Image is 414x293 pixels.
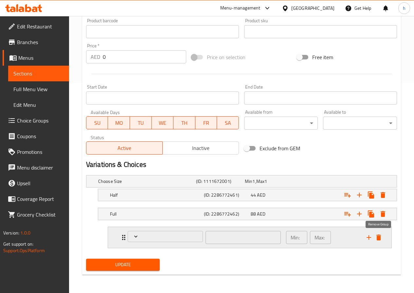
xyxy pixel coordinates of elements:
span: Menus [18,54,64,62]
span: Choice Groups [17,117,64,124]
div: ​ [244,117,318,130]
button: Add new choice [353,189,365,201]
p: Min: [291,234,300,241]
h5: Full [110,211,201,217]
div: , [245,178,291,185]
button: Add choice group [342,208,353,220]
button: FR [195,116,217,129]
h5: Half [110,192,201,198]
a: Edit Menu [8,97,69,113]
span: Update [91,261,155,269]
button: TU [130,116,152,129]
div: Expand [98,208,397,220]
button: Add new choice [353,208,365,220]
h5: (ID: 1111672001) [196,178,242,185]
span: SU [89,118,105,128]
span: Edit Restaurant [17,23,64,30]
span: AED [257,191,265,199]
span: Price on selection [207,53,245,61]
button: Delete Full [377,208,389,220]
span: Sections [13,70,64,77]
a: Promotions [3,144,69,160]
span: Promotions [17,148,64,156]
button: SU [86,116,108,129]
button: SA [217,116,239,129]
span: 44 [251,191,256,199]
div: Expand [108,227,391,248]
a: Menus [3,50,69,66]
a: Sections [8,66,69,81]
div: ​ [323,117,397,130]
span: Max [256,177,264,186]
input: Please enter price [103,50,186,63]
button: Active [86,141,163,155]
span: MO [111,118,127,128]
span: Active [89,143,160,153]
p: AED [91,53,100,61]
span: 1 [252,177,255,186]
a: Menu disclaimer [3,160,69,175]
span: AED [257,210,265,218]
input: Please enter product sku [244,25,397,38]
span: Branches [17,38,64,46]
a: Support.OpsPlatform [3,246,45,255]
div: [GEOGRAPHIC_DATA] [291,5,334,12]
button: MO [108,116,130,129]
span: Coverage Report [17,195,64,203]
button: WE [152,116,174,129]
span: FR [198,118,215,128]
span: 1.0.0 [20,229,30,237]
h5: (ID: 2286772462) [204,211,248,217]
a: Full Menu View [8,81,69,97]
span: SA [220,118,236,128]
span: Inactive [165,143,236,153]
span: Grocery Checklist [17,211,64,219]
span: 88 [251,210,256,218]
a: Upsell [3,175,69,191]
a: Edit Restaurant [3,19,69,34]
div: Expand [86,175,397,187]
a: Coverage Report [3,191,69,207]
span: Version: [3,229,19,237]
span: h [403,5,405,12]
span: Coupons [17,132,64,140]
button: Inactive [162,141,239,155]
span: Get support on: [3,240,33,248]
button: delete [374,233,384,242]
a: Branches [3,34,69,50]
span: Free item [312,53,333,61]
button: Clone new choice [365,189,377,201]
span: Menu disclaimer [17,164,64,171]
button: TH [173,116,195,129]
a: Choice Groups [3,113,69,128]
span: Exclude from GEM [260,144,300,152]
p: Max: [315,234,325,241]
span: TU [133,118,149,128]
button: Delete Half [377,189,389,201]
div: Expand [98,189,397,201]
h5: (ID: 2286772461) [204,192,248,198]
span: 1 [264,177,267,186]
span: Full Menu View [13,85,64,93]
button: add [364,233,374,242]
button: Update [86,259,160,271]
h2: Variations & Choices [86,160,397,170]
button: Add choice group [342,189,353,201]
div: Menu-management [220,4,261,12]
span: Upsell [17,179,64,187]
span: WE [154,118,171,128]
span: TH [176,118,193,128]
span: Min [245,177,252,186]
h5: Choose Size [98,178,193,185]
input: Please enter product barcode [86,25,239,38]
a: Coupons [3,128,69,144]
button: Clone new choice [365,208,377,220]
li: Expand [102,224,397,251]
a: Grocery Checklist [3,207,69,222]
span: Edit Menu [13,101,64,109]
